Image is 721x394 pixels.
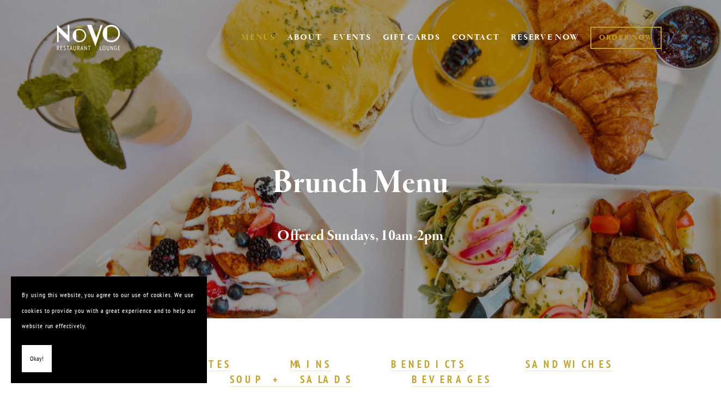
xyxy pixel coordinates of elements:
[391,358,466,371] strong: BENEDICTS
[30,351,44,367] span: Okay!
[287,32,322,43] a: ABOUT
[22,345,52,373] button: Okay!
[412,373,491,387] a: BEVERAGES
[73,165,648,201] h1: Brunch Menu
[452,27,500,48] a: CONTACT
[241,32,276,43] a: MENUS
[73,225,648,248] h2: Offered Sundays, 10am-2pm
[230,373,352,387] a: SOUP + SALADS
[526,358,613,372] a: SANDWICHES
[511,27,579,48] a: RESERVE NOW
[333,32,371,43] a: EVENTS
[11,276,207,383] section: Cookie banner
[290,358,331,371] strong: MAINS
[290,358,331,372] a: MAINS
[590,27,662,49] a: ORDER NOW
[230,373,352,386] strong: SOUP + SALADS
[54,24,123,51] img: Novo Restaurant &amp; Lounge
[391,358,466,372] a: BENEDICTS
[22,287,196,334] p: By using this website, you agree to our use of cookies. We use cookies to provide you with a grea...
[383,27,441,48] a: GIFT CARDS
[526,358,613,371] strong: SANDWICHES
[412,373,491,386] strong: BEVERAGES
